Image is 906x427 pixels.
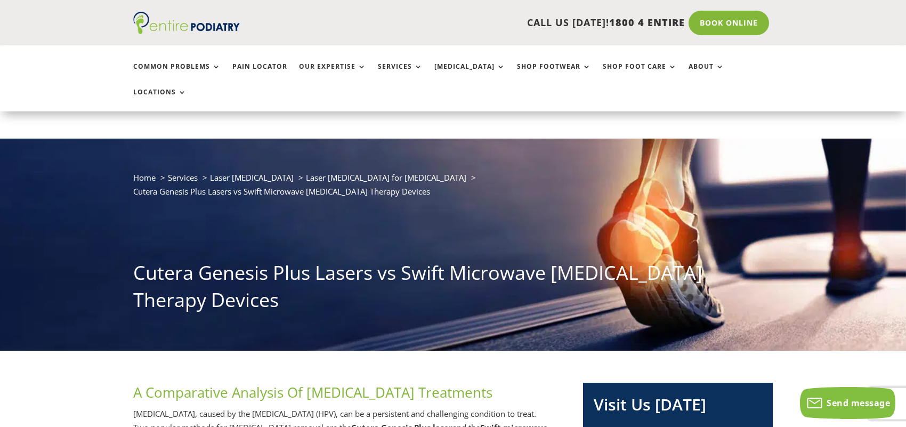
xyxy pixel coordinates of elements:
[133,12,240,34] img: logo (1)
[378,63,423,86] a: Services
[210,172,294,183] a: Laser [MEDICAL_DATA]
[594,393,762,421] h2: Visit Us [DATE]
[517,63,591,86] a: Shop Footwear
[133,63,221,86] a: Common Problems
[133,260,773,319] h1: Cutera Genesis Plus Lasers vs Swift Microwave [MEDICAL_DATA] Therapy Devices
[434,63,505,86] a: [MEDICAL_DATA]
[133,171,773,206] nav: breadcrumb
[306,172,466,183] a: Laser [MEDICAL_DATA] for [MEDICAL_DATA]
[603,63,677,86] a: Shop Foot Care
[133,186,430,197] span: Cutera Genesis Plus Lasers vs Swift Microwave [MEDICAL_DATA] Therapy Devices
[133,26,240,36] a: Entire Podiatry
[232,63,287,86] a: Pain Locator
[800,387,895,419] button: Send message
[609,16,685,29] span: 1800 4 ENTIRE
[689,63,724,86] a: About
[281,16,685,30] p: CALL US [DATE]!
[168,172,198,183] a: Services
[133,383,492,402] span: A Comparative Analysis Of [MEDICAL_DATA] Treatments
[133,172,156,183] a: Home
[133,88,187,111] a: Locations
[827,397,890,409] span: Send message
[689,11,769,35] a: Book Online
[299,63,366,86] a: Our Expertise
